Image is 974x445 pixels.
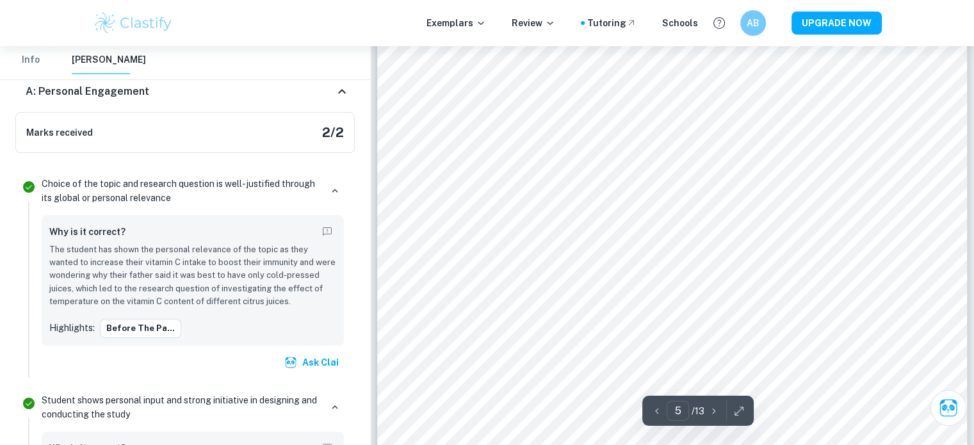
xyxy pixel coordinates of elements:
[745,16,760,30] h6: AB
[72,46,146,74] button: [PERSON_NAME]
[26,125,93,140] h6: Marks received
[42,177,321,205] p: Choice of the topic and research question is well-justified through its global or personal relevance
[740,10,766,36] button: AB
[49,321,95,335] p: Highlights:
[42,393,321,421] p: Student shows personal input and strong initiative in designing and conducting the study
[49,225,126,239] h6: Why is it correct?
[284,356,297,369] img: clai.svg
[21,396,37,411] svg: Correct
[692,404,704,418] p: / 13
[708,12,730,34] button: Help and Feedback
[322,123,344,142] h5: 2 / 2
[662,16,698,30] a: Schools
[15,71,355,112] div: A: Personal Engagement
[21,179,37,195] svg: Correct
[100,319,181,338] button: Before the pa...
[930,390,966,426] button: Ask Clai
[426,16,486,30] p: Exemplars
[318,223,336,241] button: Report mistake/confusion
[15,46,46,74] button: Info
[93,10,174,36] img: Clastify logo
[49,243,336,309] p: The student has shown the personal relevance of the topic as they wanted to increase their vitami...
[587,16,637,30] a: Tutoring
[791,12,882,35] button: UPGRADE NOW
[512,16,555,30] p: Review
[282,351,344,374] button: Ask Clai
[26,84,149,99] h6: A: Personal Engagement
